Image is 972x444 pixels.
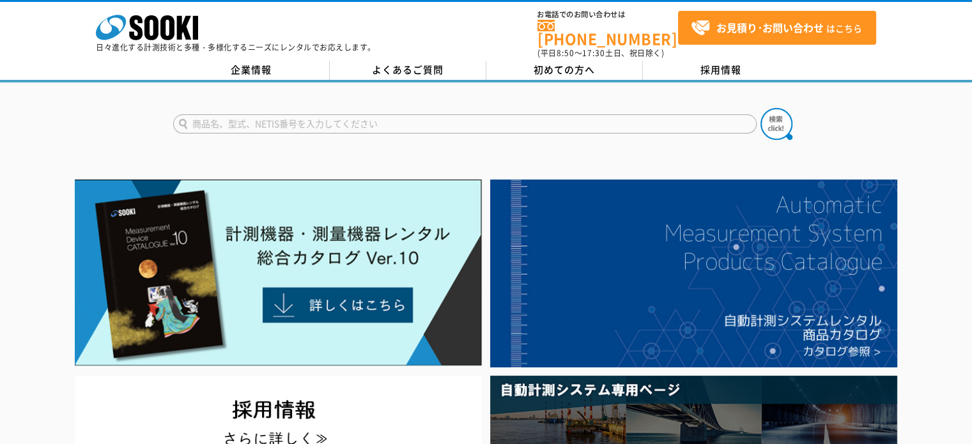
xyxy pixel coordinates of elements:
[534,63,595,77] span: 初めての方へ
[173,61,330,80] a: 企業情報
[486,61,643,80] a: 初めての方へ
[96,43,376,51] p: 日々進化する計測技術と多種・多様化するニーズにレンタルでお応えします。
[537,11,678,19] span: お電話でのお問い合わせは
[582,47,605,59] span: 17:30
[691,19,862,38] span: はこちら
[537,47,664,59] span: (平日 ～ 土日、祝日除く)
[760,108,792,140] img: btn_search.png
[75,180,482,366] img: Catalog Ver10
[557,47,575,59] span: 8:50
[537,20,678,46] a: [PHONE_NUMBER]
[173,114,757,134] input: 商品名、型式、NETIS番号を入力してください
[490,180,897,367] img: 自動計測システムカタログ
[330,61,486,80] a: よくあるご質問
[716,20,824,35] strong: お見積り･お問い合わせ
[643,61,799,80] a: 採用情報
[678,11,876,45] a: お見積り･お問い合わせはこちら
